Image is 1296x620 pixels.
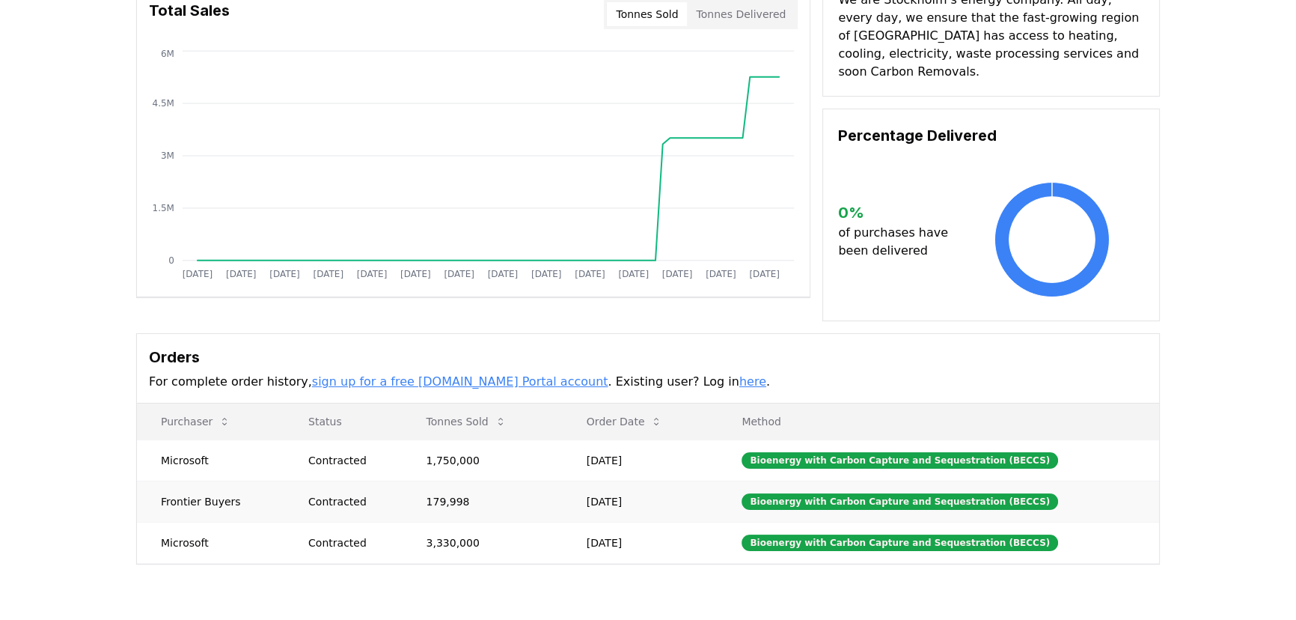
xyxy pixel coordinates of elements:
[226,269,257,279] tspan: [DATE]
[662,269,693,279] tspan: [DATE]
[308,535,390,550] div: Contracted
[137,440,284,481] td: Microsoft
[563,522,718,563] td: [DATE]
[488,269,519,279] tspan: [DATE]
[706,269,736,279] tspan: [DATE]
[838,201,960,224] h3: 0 %
[149,346,1147,368] h3: Orders
[183,269,213,279] tspan: [DATE]
[619,269,649,279] tspan: [DATE]
[161,49,174,59] tspan: 6M
[308,494,390,509] div: Contracted
[838,124,1144,147] h3: Percentage Delivered
[415,407,519,437] button: Tonnes Sold
[312,374,608,389] a: sign up for a free [DOMAIN_NAME] Portal account
[563,440,718,481] td: [DATE]
[444,269,475,279] tspan: [DATE]
[563,481,718,522] td: [DATE]
[742,452,1058,469] div: Bioenergy with Carbon Capture and Sequestration (BECCS)
[750,269,780,279] tspan: [DATE]
[742,493,1058,510] div: Bioenergy with Carbon Capture and Sequestration (BECCS)
[168,255,174,266] tspan: 0
[314,269,344,279] tspan: [DATE]
[149,373,1147,391] p: For complete order history, . Existing user? Log in .
[161,151,174,161] tspan: 3M
[296,414,390,429] p: Status
[403,522,563,563] td: 3,330,000
[308,453,390,468] div: Contracted
[403,440,563,481] td: 1,750,000
[269,269,300,279] tspan: [DATE]
[153,203,174,213] tspan: 1.5M
[400,269,431,279] tspan: [DATE]
[153,98,174,109] tspan: 4.5M
[742,535,1058,551] div: Bioenergy with Carbon Capture and Sequestration (BECCS)
[149,407,242,437] button: Purchaser
[575,269,605,279] tspan: [DATE]
[687,2,795,26] button: Tonnes Delivered
[403,481,563,522] td: 179,998
[357,269,388,279] tspan: [DATE]
[137,481,284,522] td: Frontier Buyers
[730,414,1147,429] p: Method
[137,522,284,563] td: Microsoft
[607,2,687,26] button: Tonnes Sold
[838,224,960,260] p: of purchases have been delivered
[575,407,675,437] button: Order Date
[531,269,562,279] tspan: [DATE]
[739,374,766,389] a: here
